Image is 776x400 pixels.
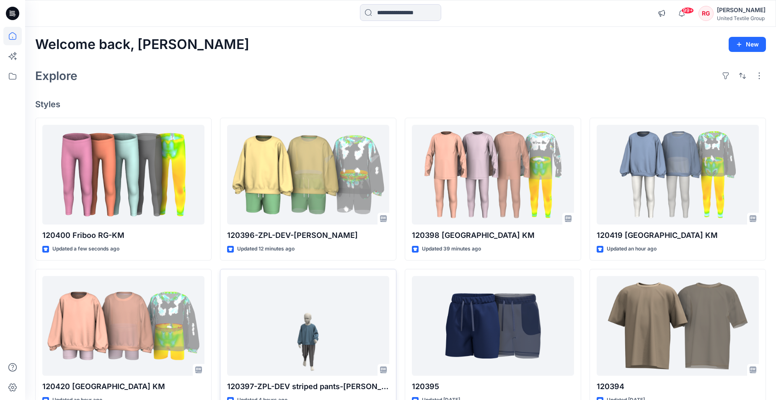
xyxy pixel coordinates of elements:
a: 120397-ZPL-DEV striped pants-RG-JB [227,276,389,376]
div: [PERSON_NAME] [717,5,766,15]
div: United Textile Group [717,15,766,21]
h2: Welcome back, [PERSON_NAME] [35,37,249,52]
a: 120419 Friboo KM [597,125,759,225]
p: 120395 [412,381,574,392]
p: 120419 [GEOGRAPHIC_DATA] KM [597,230,759,241]
p: Updated a few seconds ago [52,245,119,253]
p: 120420 [GEOGRAPHIC_DATA] KM [42,381,204,392]
p: 120400 Friboo RG-KM [42,230,204,241]
a: 120394 [597,276,759,376]
p: 120398 [GEOGRAPHIC_DATA] KM [412,230,574,241]
a: 120395 [412,276,574,376]
a: 120400 Friboo RG-KM [42,125,204,225]
p: Updated an hour ago [607,245,657,253]
button: New [729,37,766,52]
a: 120398 Friboo KM [412,125,574,225]
a: 120396-ZPL-DEV-RG-JB [227,125,389,225]
p: Updated 12 minutes ago [237,245,295,253]
h4: Styles [35,99,766,109]
div: RG [698,6,714,21]
p: Updated 39 minutes ago [422,245,481,253]
p: 120397-ZPL-DEV striped pants-[PERSON_NAME] [227,381,389,392]
span: 99+ [681,7,694,14]
p: 120396-ZPL-DEV-[PERSON_NAME] [227,230,389,241]
a: 120420 Friboo KM [42,276,204,376]
h2: Explore [35,69,78,83]
p: 120394 [597,381,759,392]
